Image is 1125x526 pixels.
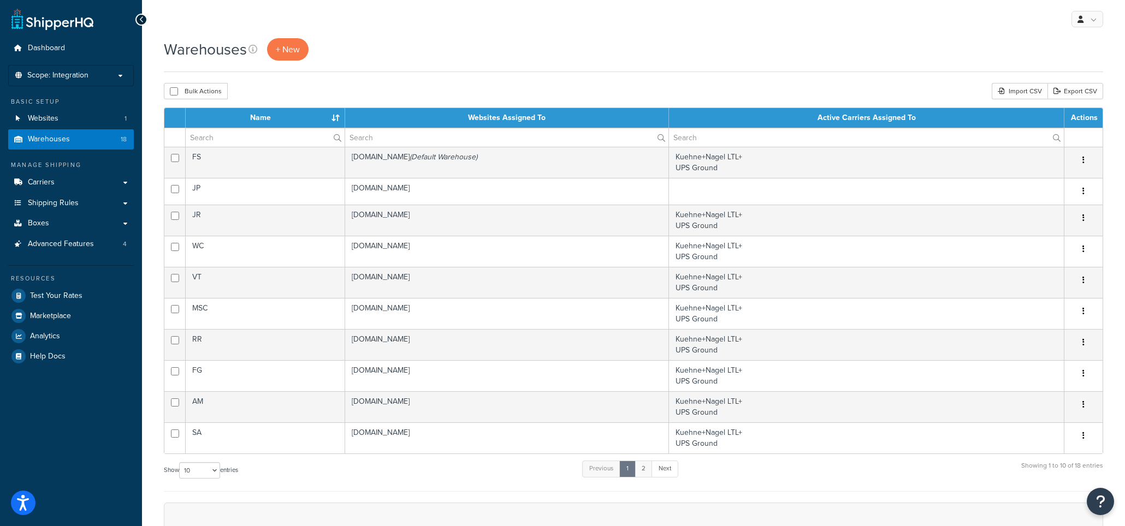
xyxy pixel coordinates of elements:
span: Dashboard [28,44,65,53]
a: 2 [635,461,653,477]
a: Export CSV [1047,83,1103,99]
span: Boxes [28,219,49,228]
a: Dashboard [8,38,134,58]
a: Shipping Rules [8,193,134,213]
th: Active Carriers Assigned To [669,108,1064,128]
td: FS [186,147,345,178]
td: [DOMAIN_NAME] [345,298,669,329]
th: Actions [1064,108,1103,128]
h1: Warehouses [164,39,247,60]
a: Warehouses 18 [8,129,134,150]
i: (Default Warehouse) [410,151,477,163]
span: Analytics [30,332,60,341]
a: Analytics [8,326,134,346]
a: 1 [619,461,636,477]
a: Help Docs [8,346,134,366]
a: Previous [582,461,620,477]
td: [DOMAIN_NAME] [345,422,669,453]
span: Scope: Integration [27,71,88,80]
td: Kuehne+Nagel LTL+ UPS Ground [669,236,1064,267]
td: Kuehne+Nagel LTL+ UPS Ground [669,147,1064,178]
div: Import CSV [992,83,1047,99]
th: Websites Assigned To [345,108,669,128]
td: [DOMAIN_NAME] [345,329,669,360]
button: Bulk Actions [164,83,228,99]
td: JP [186,178,345,205]
span: Websites [28,114,58,123]
td: AM [186,391,345,422]
span: 4 [123,240,127,249]
a: Advanced Features 4 [8,234,134,254]
td: SA [186,422,345,453]
td: [DOMAIN_NAME] [345,147,669,178]
a: Test Your Rates [8,286,134,306]
li: Origins [8,129,134,150]
span: Advanced Features [28,240,94,249]
td: JR [186,205,345,236]
td: Kuehne+Nagel LTL+ UPS Ground [669,391,1064,422]
a: Websites 1 [8,109,134,129]
input: Search [186,128,345,147]
span: Carriers [28,178,55,187]
td: Kuehne+Nagel LTL+ UPS Ground [669,360,1064,391]
span: Marketplace [30,312,71,321]
li: Advanced Features [8,234,134,254]
div: Basic Setup [8,97,134,106]
td: Kuehne+Nagel LTL+ UPS Ground [669,267,1064,298]
td: [DOMAIN_NAME] [345,178,669,205]
span: Shipping Rules [28,199,79,208]
span: Warehouses [28,135,70,144]
td: [DOMAIN_NAME] [345,205,669,236]
div: Manage Shipping [8,160,134,170]
input: Search [345,128,668,147]
td: [DOMAIN_NAME] [345,267,669,298]
td: Kuehne+Nagel LTL+ UPS Ground [669,329,1064,360]
td: Kuehne+Nagel LTL+ UPS Ground [669,205,1064,236]
span: + New [276,43,300,56]
td: [DOMAIN_NAME] [345,391,669,422]
a: Boxes [8,213,134,234]
td: MSC [186,298,345,329]
li: Websites [8,109,134,129]
th: Name : activate to sort column ascending [186,108,345,128]
a: + New [267,38,309,61]
td: WC [186,236,345,267]
div: Showing 1 to 10 of 18 entries [1021,459,1103,483]
span: 18 [121,135,127,144]
td: [DOMAIN_NAME] [345,360,669,391]
div: Resources [8,274,134,283]
span: Help Docs [30,352,66,361]
a: Marketplace [8,306,134,326]
select: Showentries [179,462,220,479]
td: [DOMAIN_NAME] [345,236,669,267]
td: RR [186,329,345,360]
td: Kuehne+Nagel LTL+ UPS Ground [669,422,1064,453]
a: ShipperHQ Home [11,8,93,30]
span: Test Your Rates [30,291,82,301]
button: Open Resource Center [1087,488,1114,515]
a: Next [652,461,678,477]
td: Kuehne+Nagel LTL+ UPS Ground [669,298,1064,329]
td: FG [186,360,345,391]
label: Show entries [164,462,238,479]
span: 1 [125,114,127,123]
a: Carriers [8,172,134,193]
td: VT [186,267,345,298]
input: Search [669,128,1064,147]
